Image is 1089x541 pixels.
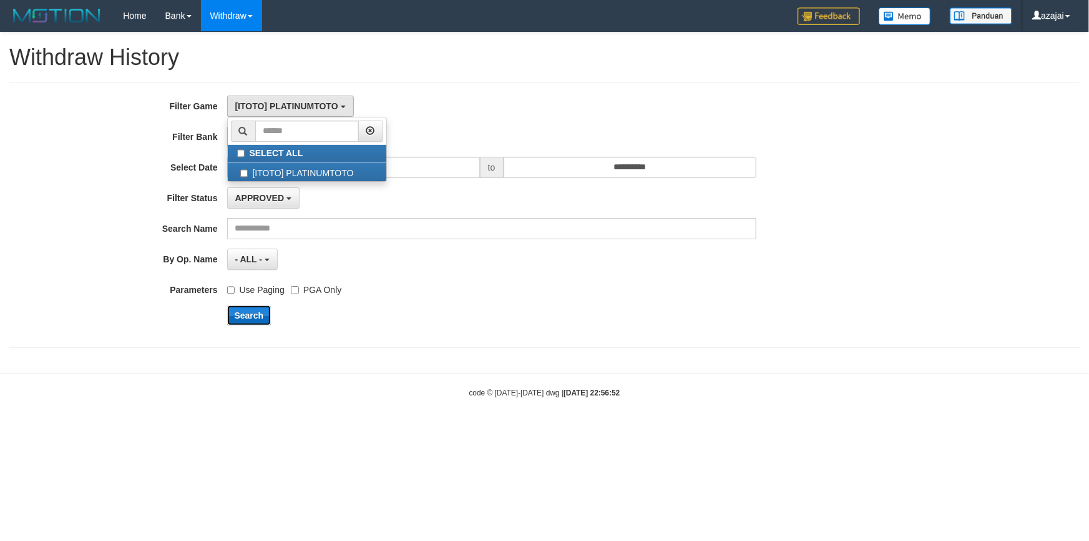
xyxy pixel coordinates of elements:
[240,169,248,177] input: [ITOTO] PLATINUMTOTO
[235,254,263,264] span: - ALL -
[227,305,271,325] button: Search
[469,389,620,397] small: code © [DATE]-[DATE] dwg |
[237,149,245,157] input: SELECT ALL
[227,286,235,294] input: Use Paging
[480,157,504,178] span: to
[235,101,338,111] span: [ITOTO] PLATINUMTOTO
[798,7,860,25] img: Feedback.jpg
[228,145,386,162] label: SELECT ALL
[879,7,931,25] img: Button%20Memo.svg
[9,6,104,25] img: MOTION_logo.png
[9,45,1080,70] h1: Withdraw History
[235,193,285,203] span: APPROVED
[291,286,299,294] input: PGA Only
[227,96,354,117] button: [ITOTO] PLATINUMTOTO
[227,279,285,296] label: Use Paging
[564,389,620,397] strong: [DATE] 22:56:52
[291,279,341,296] label: PGA Only
[228,162,386,181] label: [ITOTO] PLATINUMTOTO
[227,249,278,270] button: - ALL -
[950,7,1012,24] img: panduan.png
[227,187,300,209] button: APPROVED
